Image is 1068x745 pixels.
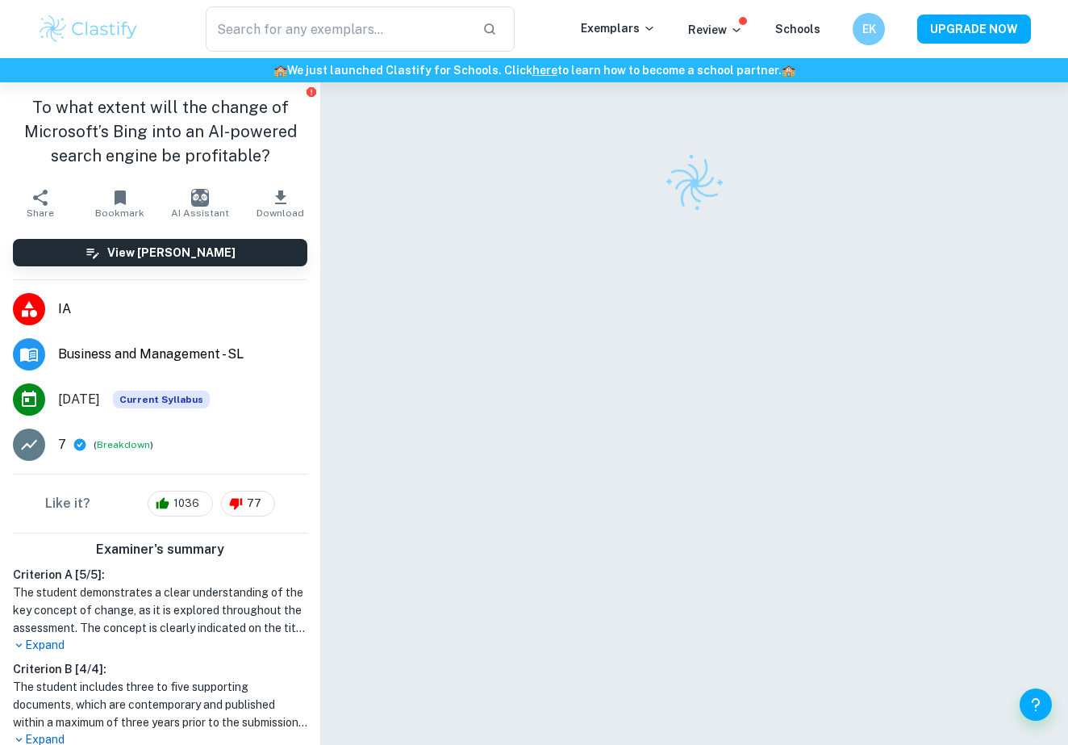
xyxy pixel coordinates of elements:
[532,64,557,77] a: here
[161,181,240,226] button: AI Assistant
[860,20,878,38] h6: EK
[238,496,270,512] span: 77
[782,64,795,77] span: 🏫
[13,95,307,168] h1: To what extent will the change of Microsoft’s Bing into an AI-powered search engine be profitable?
[113,391,210,408] div: This exemplar is based on the current syllabus. Feel free to refer to it for inspiration/ideas wh...
[6,540,314,559] h6: Examiner's summary
[165,496,208,512] span: 1036
[80,181,160,226] button: Bookmark
[257,207,304,219] span: Download
[1020,688,1052,721] button: Help and Feedback
[58,390,100,409] span: [DATE]
[221,491,275,517] div: 77
[58,299,307,319] span: IA
[13,566,307,584] h6: Criterion A [ 5 / 5 ]:
[775,23,820,36] a: Schools
[27,207,54,219] span: Share
[305,86,317,98] button: Report issue
[113,391,210,408] span: Current Syllabus
[95,207,144,219] span: Bookmark
[58,435,66,454] p: 7
[13,678,307,731] h1: The student includes three to five supporting documents, which are contemporary and published wit...
[97,437,150,452] button: Breakdown
[13,660,307,678] h6: Criterion B [ 4 / 4 ]:
[107,244,236,262] h6: View [PERSON_NAME]
[273,64,287,77] span: 🏫
[37,13,140,45] img: Clastify logo
[94,437,153,453] span: ( )
[3,61,1065,79] h6: We just launched Clastify for Schools. Click to learn how to become a school partner.
[917,15,1031,44] button: UPGRADE NOW
[654,144,734,224] img: Clastify logo
[148,491,213,517] div: 1036
[853,13,885,45] button: EK
[581,19,656,37] p: Exemplars
[58,345,307,364] span: Business and Management - SL
[13,239,307,266] button: View [PERSON_NAME]
[206,6,469,52] input: Search for any exemplars...
[688,21,743,39] p: Review
[240,181,320,226] button: Download
[13,584,307,637] h1: The student demonstrates a clear understanding of the key concept of change, as it is explored th...
[13,637,307,654] p: Expand
[45,494,90,513] h6: Like it?
[171,207,229,219] span: AI Assistant
[191,189,209,207] img: AI Assistant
